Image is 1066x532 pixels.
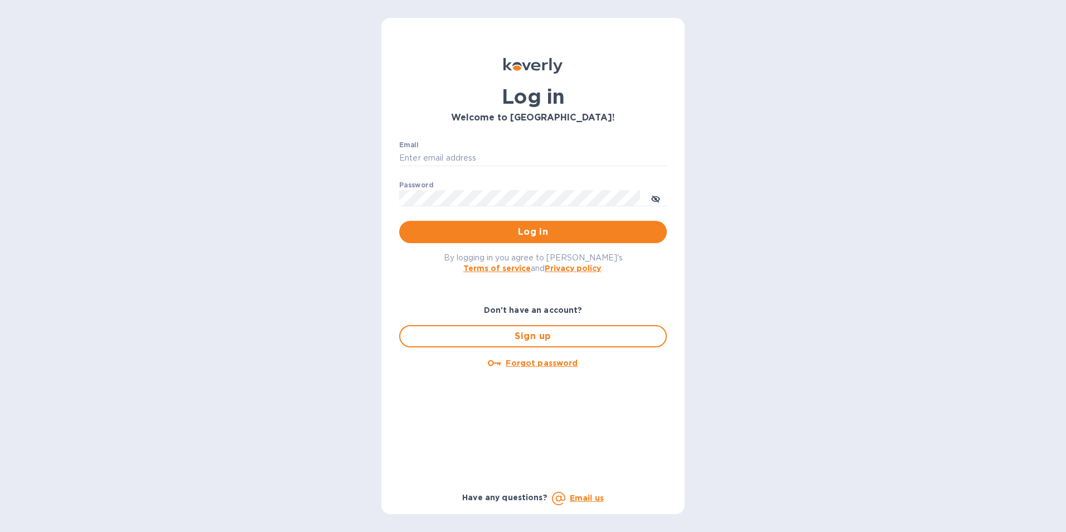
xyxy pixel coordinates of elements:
[570,494,604,502] a: Email us
[444,253,623,273] span: By logging in you agree to [PERSON_NAME]'s and .
[408,225,658,239] span: Log in
[462,493,547,502] b: Have any questions?
[545,264,601,273] a: Privacy policy
[399,150,667,167] input: Enter email address
[399,142,419,148] label: Email
[399,325,667,347] button: Sign up
[503,58,563,74] img: Koverly
[463,264,531,273] a: Terms of service
[506,359,578,367] u: Forgot password
[645,187,667,209] button: toggle password visibility
[399,85,667,108] h1: Log in
[409,330,657,343] span: Sign up
[399,221,667,243] button: Log in
[399,182,433,188] label: Password
[484,306,583,315] b: Don't have an account?
[399,113,667,123] h3: Welcome to [GEOGRAPHIC_DATA]!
